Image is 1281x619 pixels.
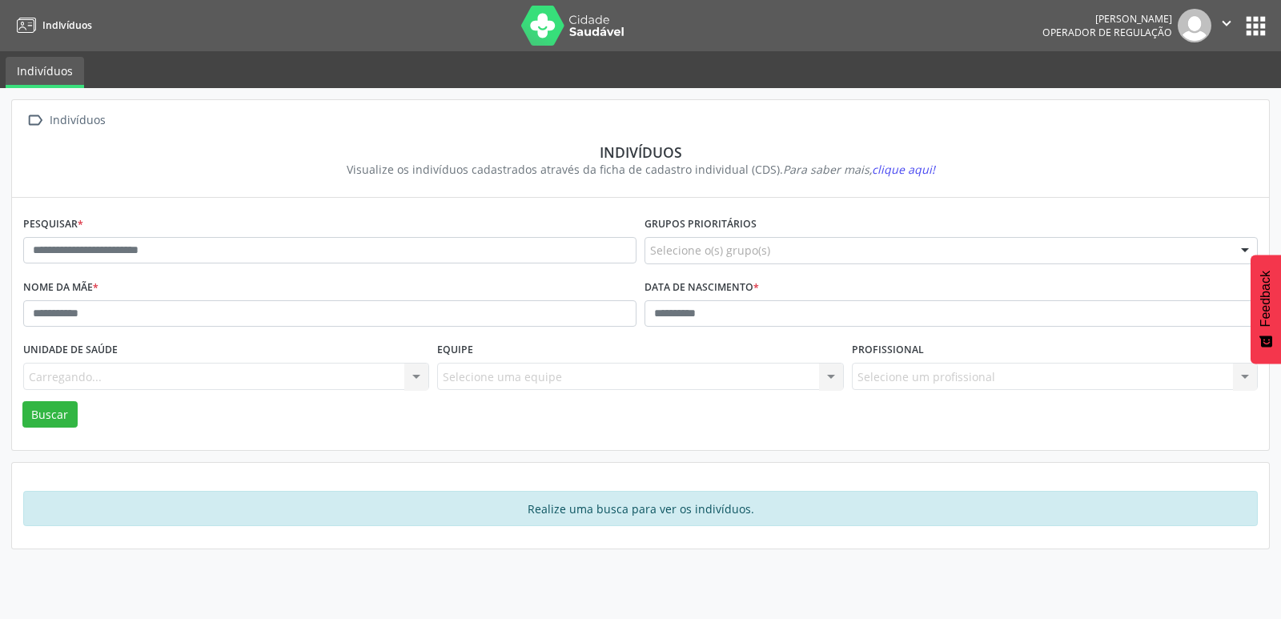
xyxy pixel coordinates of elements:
div: Realize uma busca para ver os indivíduos. [23,491,1258,526]
div: Indivíduos [46,109,108,132]
label: Pesquisar [23,212,83,237]
button:  [1211,9,1242,42]
span: Feedback [1259,271,1273,327]
label: Nome da mãe [23,275,98,300]
label: Unidade de saúde [23,338,118,363]
i: Para saber mais, [783,162,935,177]
span: Indivíduos [42,18,92,32]
label: Equipe [437,338,473,363]
span: clique aqui! [872,162,935,177]
div: Indivíduos [34,143,1247,161]
div: Visualize os indivíduos cadastrados através da ficha de cadastro individual (CDS). [34,161,1247,178]
a: Indivíduos [11,12,92,38]
label: Grupos prioritários [645,212,757,237]
button: apps [1242,12,1270,40]
a: Indivíduos [6,57,84,88]
button: Feedback - Mostrar pesquisa [1251,255,1281,364]
div: [PERSON_NAME] [1042,12,1172,26]
img: img [1178,9,1211,42]
span: Operador de regulação [1042,26,1172,39]
button: Buscar [22,401,78,428]
label: Data de nascimento [645,275,759,300]
span: Selecione o(s) grupo(s) [650,242,770,259]
a:  Indivíduos [23,109,108,132]
i:  [1218,14,1235,32]
i:  [23,109,46,132]
label: Profissional [852,338,924,363]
